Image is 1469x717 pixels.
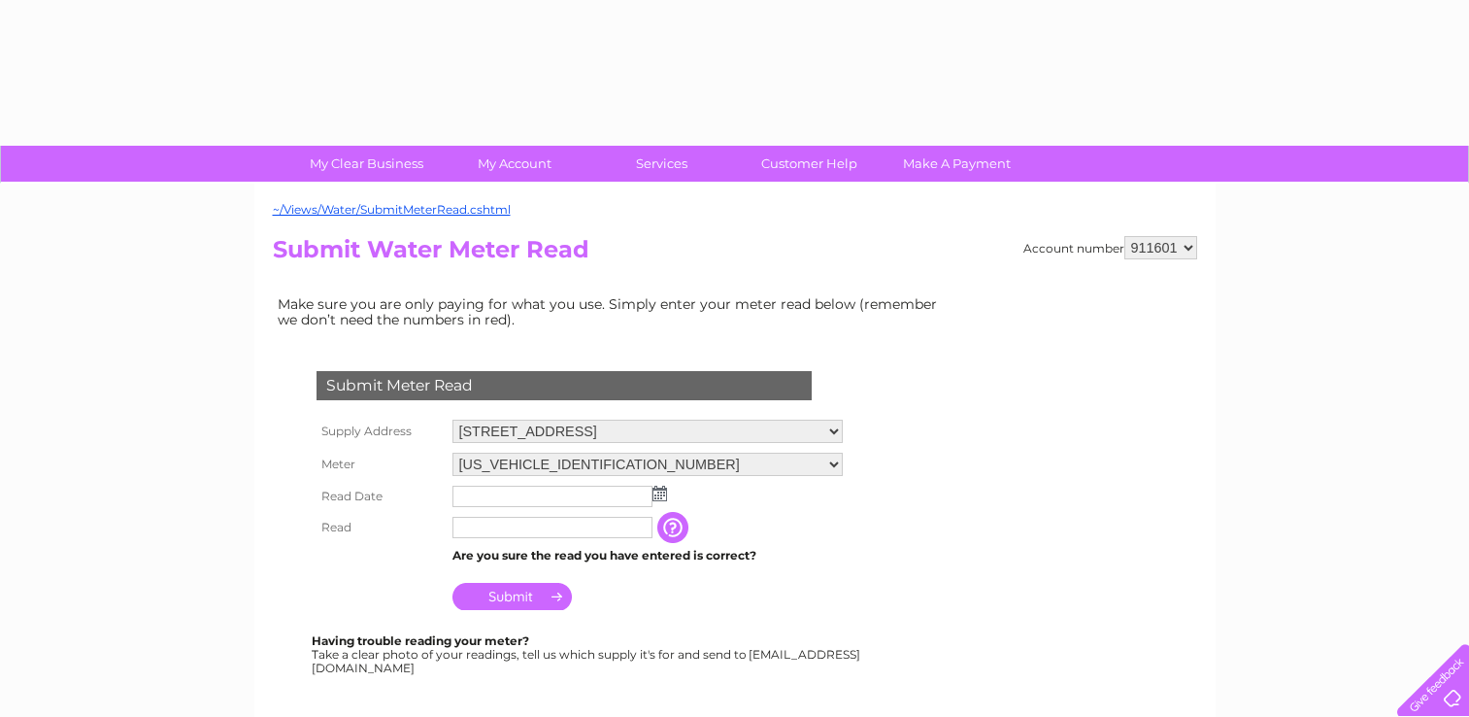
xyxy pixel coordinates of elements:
div: Take a clear photo of your readings, tell us which supply it's for and send to [EMAIL_ADDRESS][DO... [312,634,863,674]
th: Read [312,512,448,543]
a: ~/Views/Water/SubmitMeterRead.cshtml [273,202,511,217]
td: Are you sure the read you have entered is correct? [448,543,848,568]
input: Information [657,512,692,543]
th: Supply Address [312,415,448,448]
th: Read Date [312,481,448,512]
th: Meter [312,448,448,481]
h2: Submit Water Meter Read [273,236,1197,273]
b: Having trouble reading your meter? [312,633,529,648]
div: Account number [1023,236,1197,259]
td: Make sure you are only paying for what you use. Simply enter your meter read below (remember we d... [273,291,952,332]
input: Submit [452,583,572,610]
a: My Clear Business [286,146,447,182]
a: My Account [434,146,594,182]
a: Customer Help [729,146,889,182]
a: Services [582,146,742,182]
a: Make A Payment [877,146,1037,182]
div: Submit Meter Read [317,371,812,400]
img: ... [652,486,667,501]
